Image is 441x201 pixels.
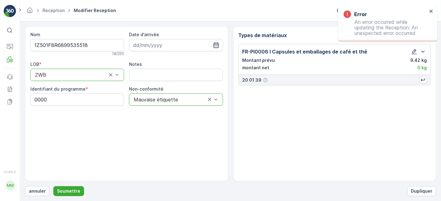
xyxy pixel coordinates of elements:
p: 18 / 255 [112,51,124,56]
div: Aide Icône d'info-bulle [263,78,268,83]
button: Soumettre [53,186,84,196]
p: Dupliquer [411,188,432,194]
img: logo [4,5,16,17]
span: v 1.49.2 [4,170,16,174]
button: close [429,9,434,15]
p: FR-PI0006 I Capsules et emballages de café et thé [243,48,367,55]
p: montant net [243,65,269,71]
label: Non-conformité [129,86,163,92]
div: MM [5,181,15,190]
label: Identifiant du programme [30,86,86,92]
button: Dupliquer [407,186,436,196]
a: Reception [42,8,65,13]
label: Date d'arrivée [129,32,159,37]
p: Soumettre [57,188,80,194]
label: LOB [30,62,39,67]
a: Page d'accueil [26,9,33,15]
p: Types de matériaux [238,32,431,39]
p: 0 kg [417,65,427,71]
h3: Error [354,11,367,18]
p: 20 01 39 [243,77,262,83]
span: Modifier Reception [73,7,117,14]
button: MM [4,175,16,196]
input: dd/mm/yyyy [129,39,223,51]
label: Nom [30,32,40,37]
p: annuler [29,188,46,194]
p: 9.42 kg [410,57,427,63]
p: Montant prévu [243,57,275,63]
button: annuler [25,186,50,196]
p: An error occurred while updating the Reception: An unexpected error occurred [344,19,427,36]
label: Notes [129,62,142,67]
